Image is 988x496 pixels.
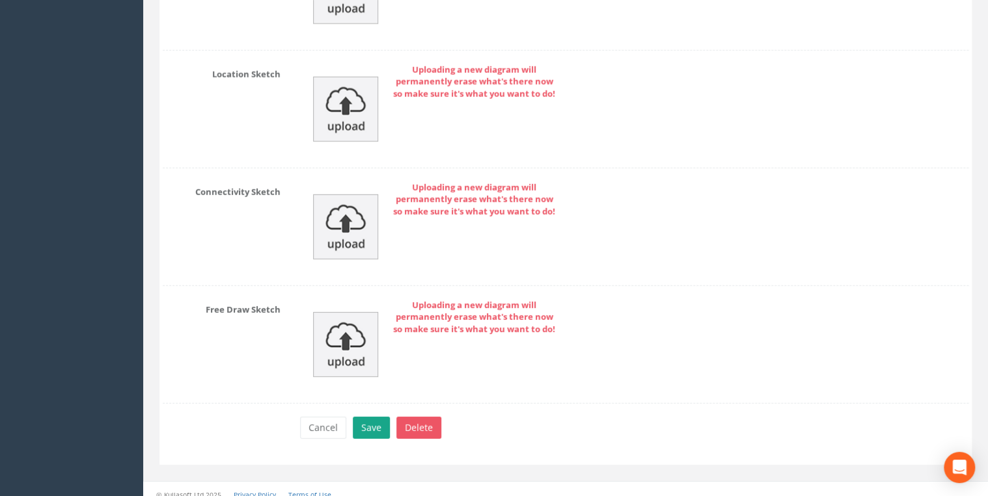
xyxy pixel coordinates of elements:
[300,417,346,439] button: Cancel
[153,181,290,198] label: Connectivity Sketch
[153,64,290,81] label: Location Sketch
[393,299,555,335] strong: Uploading a new diagram will permanently erase what's there now so make sure it's what you want t...
[313,194,378,259] img: upload_icon.png
[396,417,441,439] button: Delete
[313,77,378,142] img: upload_icon.png
[353,417,390,439] button: Save
[313,312,378,377] img: upload_icon.png
[393,181,555,217] strong: Uploading a new diagram will permanently erase what's there now so make sure it's what you want t...
[393,64,555,99] strong: Uploading a new diagram will permanently erase what's there now so make sure it's what you want t...
[153,299,290,316] label: Free Draw Sketch
[944,452,975,483] div: Open Intercom Messenger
